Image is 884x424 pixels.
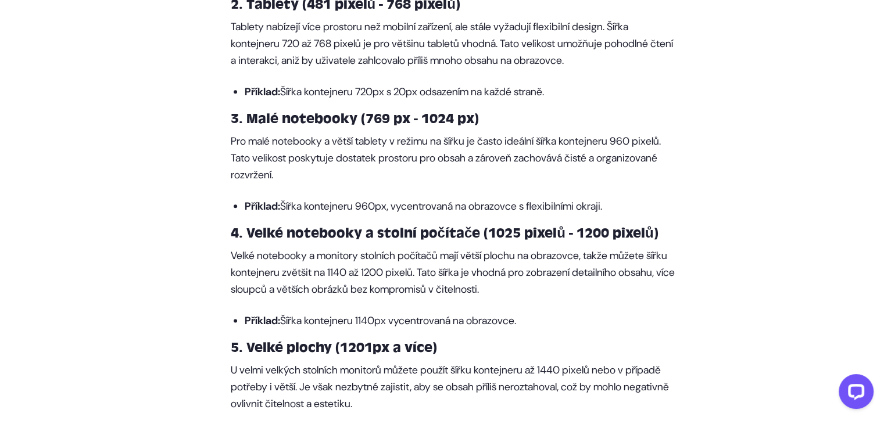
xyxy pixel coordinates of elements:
font: Příklad: [245,314,280,328]
font: Tablety nabízejí více prostoru než mobilní zařízení, ale stále vyžadují flexibilní design. Šířka ... [231,20,673,68]
font: Příklad: [245,85,280,99]
font: 3. Malé notebooky (769 px - 1024 px) [231,110,479,127]
font: U velmi velkých stolních monitorů můžete použít šířku kontejneru až 1440 pixelů nebo v případě po... [231,363,669,411]
font: Šířka kontejneru 1140px vycentrovaná na obrazovce. [280,314,516,328]
font: 5. Velké plochy (1201px a více) [231,339,437,356]
iframe: LiveChat chat widget [829,369,878,418]
font: Šířka kontejneru 960px, vycentrovaná na obrazovce s flexibilními okraji. [280,199,602,213]
font: 4. Velké notebooky a stolní počítače (1025 pixelů - 1200 pixelů) [231,225,658,242]
font: Pro malé notebooky a větší tablety v režimu na šířku je často ideální šířka kontejneru 960 pixelů... [231,134,661,182]
font: Šířka kontejneru 720px s 20px odsazením na každé straně. [280,85,544,99]
font: Příklad: [245,199,280,213]
font: Velké notebooky a monitory stolních počítačů mají větší plochu na obrazovce, takže můžete šířku k... [231,249,675,297]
